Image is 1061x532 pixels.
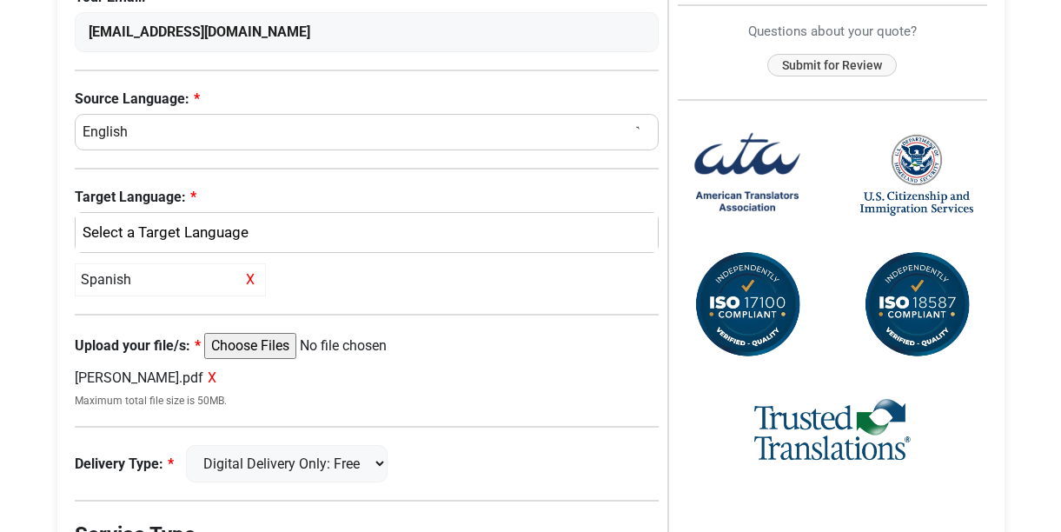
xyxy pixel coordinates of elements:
[75,212,660,254] button: Spanish
[75,393,660,409] small: Maximum total file size is 50MB.
[75,368,660,389] div: [PERSON_NAME].pdf
[860,133,973,217] img: United States Citizenship and Immigration Services Logo
[75,12,660,52] input: Enter Your Email
[242,269,260,290] span: X
[678,23,987,39] h6: Questions about your quote?
[84,222,641,244] div: Spanish
[691,118,804,231] img: American Translators Association Logo
[75,187,660,208] label: Target Language:
[75,454,174,475] label: Delivery Type:
[860,249,973,362] img: ISO 18587 Compliant Certification
[691,249,804,362] img: ISO 17100 Compliant Certification
[75,336,201,356] label: Upload your file/s:
[208,369,216,386] span: X
[75,89,660,110] label: Source Language:
[754,396,911,465] img: Trusted Translations Logo
[767,54,897,77] button: Submit for Review
[75,263,266,296] div: Spanish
